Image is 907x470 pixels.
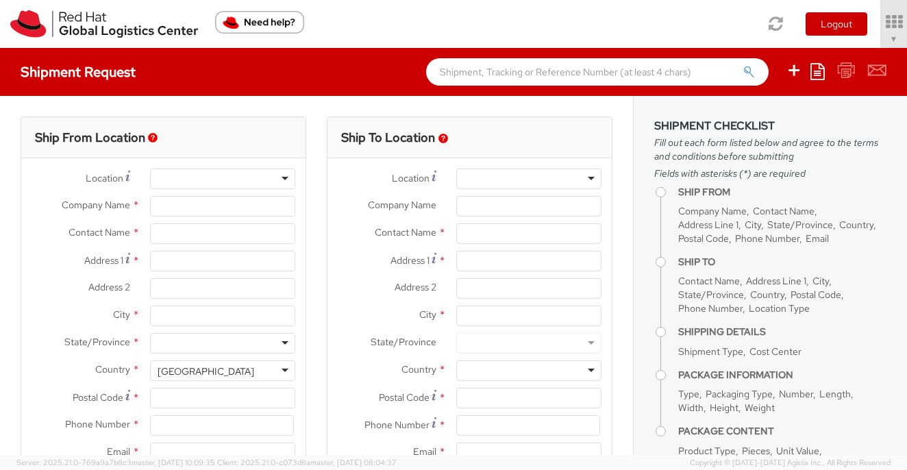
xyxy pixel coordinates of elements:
span: Client: 2025.21.0-c073d8a [217,458,397,467]
h4: Package Information [678,370,886,380]
span: Length [819,388,851,400]
span: Height [710,401,738,414]
span: Country [401,363,436,375]
span: Width [678,401,704,414]
span: Location [86,172,123,184]
span: State/Province [767,219,833,231]
h4: Shipping Details [678,327,886,337]
span: master, [DATE] 10:09:35 [132,458,215,467]
span: master, [DATE] 08:04:37 [310,458,397,467]
h4: Shipment Request [21,64,136,79]
h4: Package Content [678,426,886,436]
span: Address Line 1 [746,275,806,287]
h3: Shipment Checklist [654,120,886,132]
span: Contact Name [753,205,815,217]
span: Contact Name [678,275,740,287]
span: Packaging Type [706,388,773,400]
button: Need help? [215,11,304,34]
span: Address Line 1 [678,219,738,231]
span: Country [839,219,873,231]
span: Address 2 [395,281,436,293]
span: Shipment Type [678,345,743,358]
span: Contact Name [69,226,130,238]
h4: Ship From [678,187,886,197]
span: Number [779,388,813,400]
span: Phone Number [678,302,743,314]
span: Location [392,172,430,184]
span: Company Name [678,205,747,217]
span: Copyright © [DATE]-[DATE] Agistix Inc., All Rights Reserved [690,458,891,469]
span: City [419,308,436,321]
span: Address 1 [84,254,123,267]
span: State/Province [371,336,436,348]
span: Contact Name [375,226,436,238]
span: City [745,219,761,231]
span: Pieces [742,445,770,457]
span: Server: 2025.21.0-769a9a7b8c3 [16,458,215,467]
span: Company Name [368,199,436,211]
span: State/Province [64,336,130,348]
span: Fill out each form listed below and agree to the terms and conditions before submitting [654,136,886,163]
span: Type [678,388,699,400]
span: Phone Number [65,418,130,430]
span: City [113,308,130,321]
span: Email [806,232,829,245]
span: ▼ [890,34,898,45]
span: Address 1 [390,254,430,267]
span: Unit Value [776,445,819,457]
span: City [812,275,829,287]
span: Location Type [749,302,810,314]
span: Cost Center [749,345,802,358]
span: Email [413,445,436,458]
div: [GEOGRAPHIC_DATA] [158,364,254,378]
span: Country [95,363,130,375]
span: Company Name [62,199,130,211]
span: Email [107,445,130,458]
span: Address 2 [88,281,130,293]
h3: Ship From Location [35,131,145,145]
span: Product Type [678,445,736,457]
span: Fields with asterisks (*) are required [654,166,886,180]
h3: Ship To Location [341,131,435,145]
input: Shipment, Tracking or Reference Number (at least 4 chars) [426,58,769,86]
button: Logout [806,12,867,36]
span: Postal Code [379,391,430,404]
span: Postal Code [73,391,123,404]
span: Weight [745,401,775,414]
span: State/Province [678,288,744,301]
img: rh-logistics-00dfa346123c4ec078e1.svg [10,10,198,38]
span: Phone Number [735,232,799,245]
span: Postal Code [678,232,729,245]
span: Country [750,288,784,301]
span: Phone Number [364,419,430,431]
h4: Ship To [678,257,886,267]
span: Postal Code [791,288,841,301]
